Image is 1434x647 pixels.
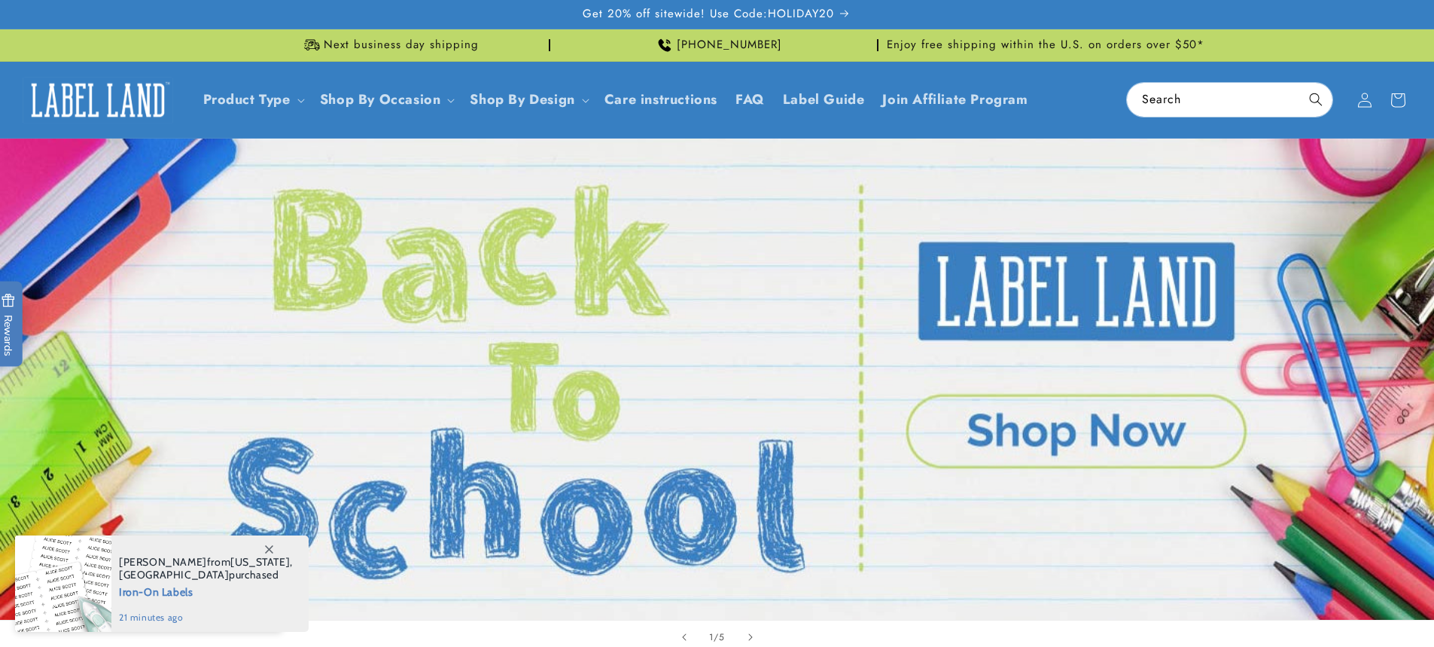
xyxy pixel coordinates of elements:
span: Label Guide [783,91,865,108]
span: Join Affiliate Program [882,91,1028,108]
img: Label Land [23,77,173,124]
span: Next business day shipping [324,38,479,53]
span: [PHONE_NUMBER] [677,38,782,53]
span: from , purchased [119,556,293,581]
button: Search [1299,83,1332,116]
span: 1 [709,630,714,645]
span: Shop By Occasion [320,91,441,108]
span: [GEOGRAPHIC_DATA] [119,568,229,581]
span: [PERSON_NAME] [119,555,207,569]
div: Announcement [884,29,1207,61]
span: / [714,630,719,645]
a: Shop By Design [470,90,574,109]
span: Care instructions [604,91,717,108]
span: 5 [719,630,725,645]
a: Product Type [203,90,291,109]
summary: Shop By Design [461,82,595,117]
a: FAQ [726,82,774,117]
span: Get 20% off sitewide! Use Code:HOLIDAY20 [583,7,834,22]
div: Announcement [556,29,878,61]
span: Rewards [1,293,15,356]
div: Announcement [228,29,550,61]
span: Enjoy free shipping within the U.S. on orders over $50* [887,38,1204,53]
summary: Product Type [194,82,311,117]
a: Label Land [17,71,179,129]
a: Care instructions [595,82,726,117]
summary: Shop By Occasion [311,82,461,117]
span: [US_STATE] [230,555,290,569]
a: Join Affiliate Program [873,82,1037,117]
span: FAQ [735,91,765,108]
a: Label Guide [774,82,874,117]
